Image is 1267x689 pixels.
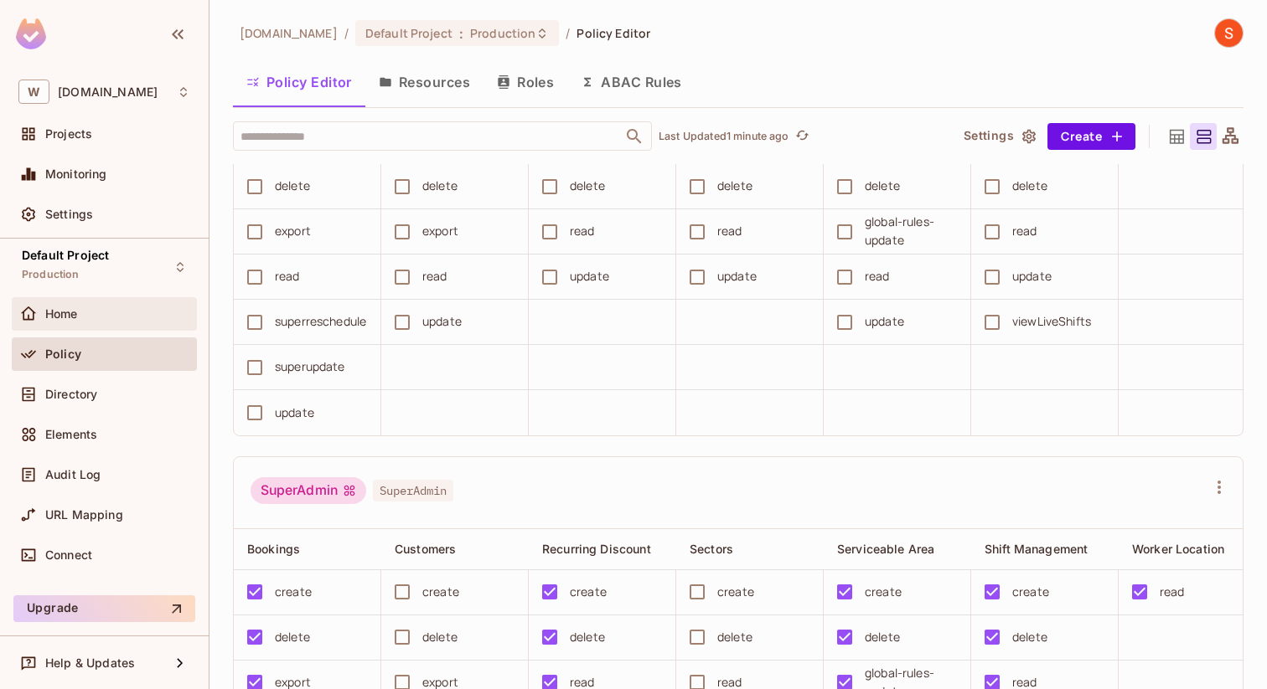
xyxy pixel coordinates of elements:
[45,208,93,221] span: Settings
[13,595,195,622] button: Upgrade
[365,61,484,103] button: Resources
[45,127,92,141] span: Projects
[45,347,81,361] span: Policy
[484,61,567,103] button: Roles
[233,61,365,103] button: Policy Editor
[1012,177,1047,195] div: delete
[1160,583,1185,601] div: read
[45,388,97,401] span: Directory
[865,213,957,249] div: global-rules-update
[45,428,97,441] span: Elements
[275,312,366,331] div: superreschedule
[240,25,338,41] span: the active workspace
[1047,123,1135,150] button: Create
[570,177,605,195] div: delete
[251,477,366,504] div: SuperAdmin
[458,27,464,40] span: :
[570,267,609,285] div: update
[1012,222,1037,240] div: read
[275,628,310,646] div: delete
[1132,542,1224,556] span: Worker Location
[275,177,310,195] div: delete
[45,508,123,522] span: URL Mapping
[45,548,92,562] span: Connect
[789,126,813,147] span: Click to refresh data
[570,583,607,601] div: create
[1012,312,1091,331] div: viewLiveShifts
[1012,628,1047,646] div: delete
[422,267,447,285] div: read
[275,267,300,285] div: read
[717,628,752,646] div: delete
[58,85,158,99] span: Workspace: withpronto.com
[395,542,456,556] span: Customers
[570,222,595,240] div: read
[717,267,757,285] div: update
[717,222,742,240] div: read
[865,312,904,331] div: update
[837,542,934,556] span: Serviceable Area
[865,177,900,195] div: delete
[570,628,605,646] div: delete
[795,128,809,145] span: refresh
[566,25,570,41] li: /
[865,267,890,285] div: read
[45,656,135,670] span: Help & Updates
[793,126,813,147] button: refresh
[1012,267,1052,285] div: update
[422,583,459,601] div: create
[365,25,452,41] span: Default Project
[422,628,458,646] div: delete
[577,25,650,41] span: Policy Editor
[542,542,651,556] span: Recurring Discount
[422,222,458,240] div: export
[717,177,752,195] div: delete
[275,583,312,601] div: create
[422,177,458,195] div: delete
[22,249,109,262] span: Default Project
[45,307,78,321] span: Home
[690,542,733,556] span: Sectors
[985,542,1088,556] span: Shift Management
[247,542,300,556] span: Bookings
[717,583,754,601] div: create
[45,167,107,181] span: Monitoring
[45,468,101,481] span: Audit Log
[344,25,349,41] li: /
[865,628,900,646] div: delete
[275,357,345,376] div: superupdate
[275,222,311,240] div: export
[1012,583,1049,601] div: create
[470,25,535,41] span: Production
[623,125,646,148] button: Open
[957,123,1041,150] button: Settings
[659,130,789,143] p: Last Updated 1 minute ago
[865,583,902,601] div: create
[275,404,314,422] div: update
[567,61,696,103] button: ABAC Rules
[16,18,46,49] img: SReyMgAAAABJRU5ErkJggg==
[422,312,462,331] div: update
[373,480,453,501] span: SuperAdmin
[18,80,49,104] span: W
[1215,19,1243,47] img: Shubhang Singhal
[22,268,80,281] span: Production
